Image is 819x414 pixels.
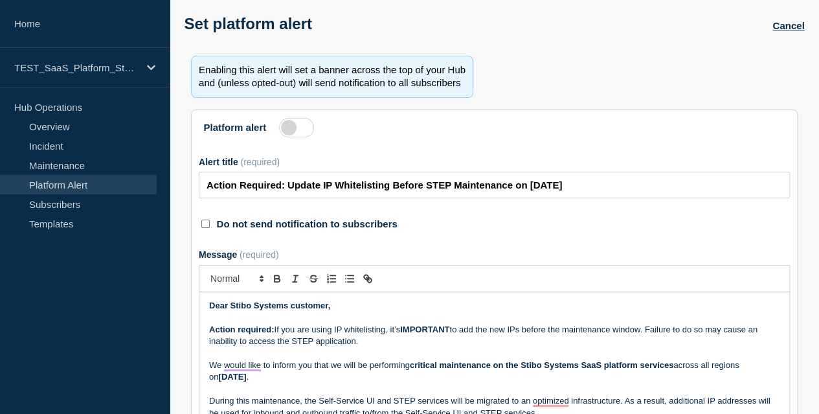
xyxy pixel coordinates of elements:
[204,122,267,133] label: Platform alert
[410,360,674,370] strong: critical maintenance on the Stibo Systems SaaS platform services
[199,172,790,198] input: Alert title
[209,324,780,348] p: If you are using IP whitelisting, it’s to add the new IPs before the maintenance window. Failure ...
[209,301,330,310] strong: Dear Stibo Systems customer,
[268,271,286,286] button: Toggle bold text
[240,157,280,167] span: (required)
[240,249,279,260] span: (required)
[191,56,473,98] div: Enabling this alert will set a banner across the top of your Hub and (unless opted-out) will send...
[322,271,341,286] button: Toggle ordered list
[218,372,246,382] strong: [DATE]
[772,20,804,31] a: Cancel
[341,271,359,286] button: Toggle bulleted list
[199,249,790,260] div: Message
[185,15,312,33] h1: Set platform alert
[201,220,210,228] input: Do not send notification to subscribers
[400,325,449,334] strong: IMPORTANT
[359,271,377,286] button: Toggle link
[209,325,274,334] strong: Action required:
[205,271,268,286] span: Font size
[199,157,790,167] div: Alert title
[286,271,304,286] button: Toggle italic text
[14,62,139,73] p: TEST_SaaS_Platform_Status
[209,360,780,384] p: We would like to inform you that we will be performing across all regions on .
[304,271,322,286] button: Toggle strikethrough text
[217,218,398,229] label: Do not send notification to subscribers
